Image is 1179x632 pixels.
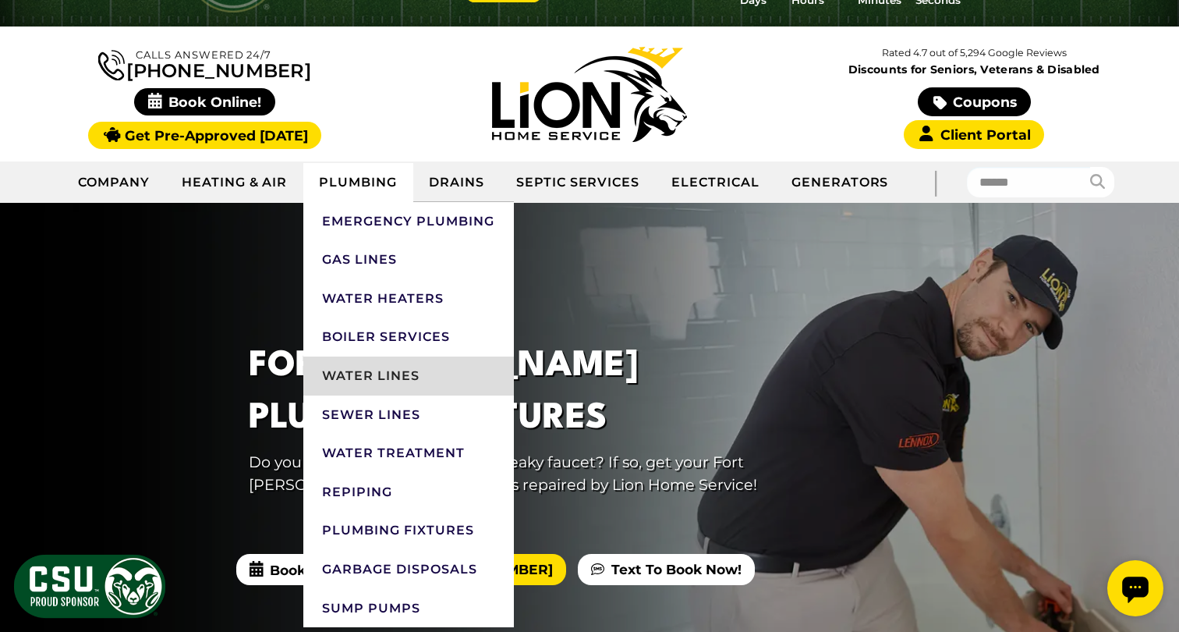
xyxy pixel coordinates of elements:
a: Generators [776,163,905,202]
a: Coupons [918,87,1030,116]
a: Water Lines [303,357,513,396]
a: Text To Book Now! [578,554,755,585]
a: Company [62,163,166,202]
a: Gas Lines [303,240,513,279]
a: Drains [413,163,501,202]
p: Rated 4.7 out of 5,294 Google Reviews [782,44,1167,62]
div: | [904,162,966,203]
a: Plumbing Fixtures [303,511,513,550]
a: Get Pre-Approved [DATE] [88,122,321,149]
p: Do you have a backed-up toilet or leaky faucet? If so, get your Fort [PERSON_NAME] plumbing fixtu... [249,451,816,496]
a: Sewer Lines [303,396,513,435]
img: Lion Home Service [492,47,687,142]
a: Sump Pumps [303,589,513,628]
a: Plumbing [303,163,413,202]
span: Discounts for Seniors, Veterans & Disabled [785,64,1163,75]
h1: Fort [PERSON_NAME] Plumbing Fixtures [249,340,816,445]
a: [PHONE_NUMBER] [98,47,310,80]
a: Garbage Disposals [303,550,513,589]
a: Client Portal [904,120,1044,149]
a: Water Heaters [303,279,513,318]
a: Boiler Services [303,318,513,357]
a: Septic Services [501,163,656,202]
span: Book Online! [236,554,374,585]
a: Electrical [656,163,776,202]
a: Emergency Plumbing [303,202,513,241]
a: Repiping [303,473,513,512]
a: Water Treatment [303,434,513,473]
img: CSU Sponsor Badge [12,552,168,620]
a: Heating & Air [166,163,303,202]
div: Open chat widget [6,6,62,62]
span: Book Online! [134,88,275,115]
